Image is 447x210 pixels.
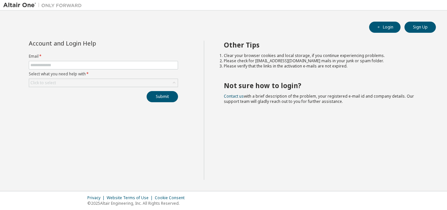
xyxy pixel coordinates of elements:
[3,2,85,9] img: Altair One
[87,195,107,200] div: Privacy
[224,93,414,104] span: with a brief description of the problem, your registered e-mail id and company details. Our suppo...
[224,93,244,99] a: Contact us
[404,22,436,33] button: Sign Up
[224,81,424,90] h2: Not sure how to login?
[29,54,178,59] label: Email
[29,41,148,46] div: Account and Login Help
[87,200,188,206] p: © 2025 Altair Engineering, Inc. All Rights Reserved.
[147,91,178,102] button: Submit
[369,22,401,33] button: Login
[155,195,188,200] div: Cookie Consent
[29,71,178,77] label: Select what you need help with
[224,41,424,49] h2: Other Tips
[224,53,424,58] li: Clear your browser cookies and local storage, if you continue experiencing problems.
[29,79,178,87] div: Click to select
[224,58,424,64] li: Please check for [EMAIL_ADDRESS][DOMAIN_NAME] mails in your junk or spam folder.
[107,195,155,200] div: Website Terms of Use
[30,80,56,86] div: Click to select
[224,64,424,69] li: Please verify that the links in the activation e-mails are not expired.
